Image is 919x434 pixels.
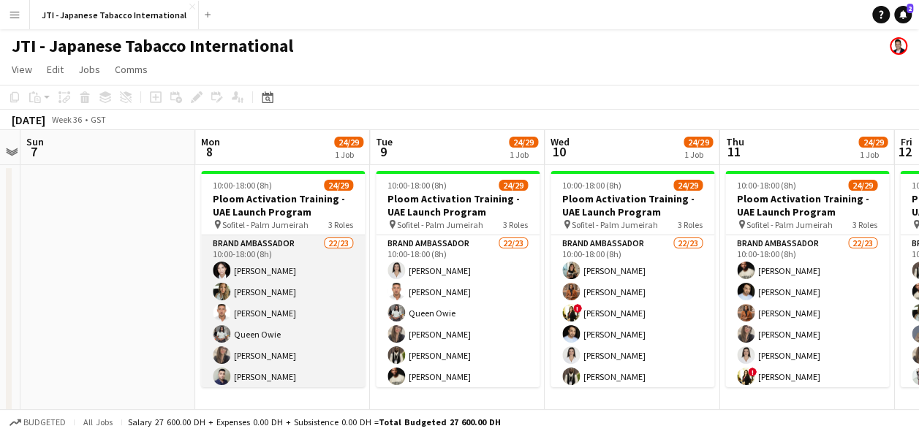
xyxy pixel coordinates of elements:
app-job-card: 10:00-18:00 (8h)24/29Ploom Activation Training - UAE Launch Program Sofitel - Palm Jumeirah3 Role... [551,171,714,387]
span: Fri [900,135,912,148]
span: Wed [551,135,570,148]
span: Week 36 [48,114,85,125]
span: Comms [115,63,148,76]
span: Edit [47,63,64,76]
span: 10:00-18:00 (8h) [737,180,796,191]
a: Comms [109,60,154,79]
span: 3 Roles [678,219,703,230]
h3: Ploom Activation Training - UAE Launch Program [376,192,540,218]
span: 3 Roles [328,219,353,230]
span: 2 [907,4,913,13]
span: 24/29 [848,180,877,191]
span: 10 [548,143,570,160]
a: Edit [41,60,69,79]
span: Sun [26,135,44,148]
div: 1 Job [684,149,712,160]
h1: JTI - Japanese Tabacco International [12,35,293,57]
div: 1 Job [335,149,363,160]
span: 10:00-18:00 (8h) [387,180,447,191]
span: 24/29 [324,180,353,191]
h3: Ploom Activation Training - UAE Launch Program [725,192,889,218]
button: JTI - Japanese Tabacco International [30,1,199,29]
span: Total Budgeted 27 600.00 DH [379,416,501,427]
span: Sofitel - Palm Jumeirah [222,219,309,230]
a: View [6,60,38,79]
span: Sofitel - Palm Jumeirah [397,219,483,230]
button: Budgeted [7,414,68,430]
div: 1 Job [510,149,537,160]
span: Sofitel - Palm Jumeirah [746,219,833,230]
span: ! [573,304,582,313]
div: Salary 27 600.00 DH + Expenses 0.00 DH + Subsistence 0.00 DH = [128,416,501,427]
span: 24/29 [673,180,703,191]
span: ! [748,368,757,376]
span: 24/29 [334,137,363,148]
app-user-avatar: munjaal choksi [890,37,907,55]
span: Jobs [78,63,100,76]
span: 24/29 [499,180,528,191]
span: Budgeted [23,417,66,427]
a: Jobs [72,60,106,79]
span: 7 [24,143,44,160]
span: 10:00-18:00 (8h) [562,180,621,191]
span: Thu [725,135,744,148]
span: All jobs [80,416,116,427]
span: 24/29 [509,137,538,148]
span: View [12,63,32,76]
span: 24/29 [858,137,888,148]
span: 8 [199,143,220,160]
app-job-card: 10:00-18:00 (8h)24/29Ploom Activation Training - UAE Launch Program Sofitel - Palm Jumeirah3 Role... [725,171,889,387]
div: GST [91,114,106,125]
span: 12 [898,143,912,160]
span: 3 Roles [503,219,528,230]
div: [DATE] [12,113,45,127]
app-job-card: 10:00-18:00 (8h)24/29Ploom Activation Training - UAE Launch Program Sofitel - Palm Jumeirah3 Role... [376,171,540,387]
span: Mon [201,135,220,148]
a: 2 [894,6,912,23]
h3: Ploom Activation Training - UAE Launch Program [551,192,714,218]
span: 10:00-18:00 (8h) [213,180,272,191]
span: 3 Roles [852,219,877,230]
app-job-card: 10:00-18:00 (8h)24/29Ploom Activation Training - UAE Launch Program Sofitel - Palm Jumeirah3 Role... [201,171,365,387]
span: Tue [376,135,393,148]
span: Sofitel - Palm Jumeirah [572,219,658,230]
span: 11 [723,143,744,160]
div: 1 Job [859,149,887,160]
span: 24/29 [684,137,713,148]
span: 9 [374,143,393,160]
h3: Ploom Activation Training - UAE Launch Program [201,192,365,218]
